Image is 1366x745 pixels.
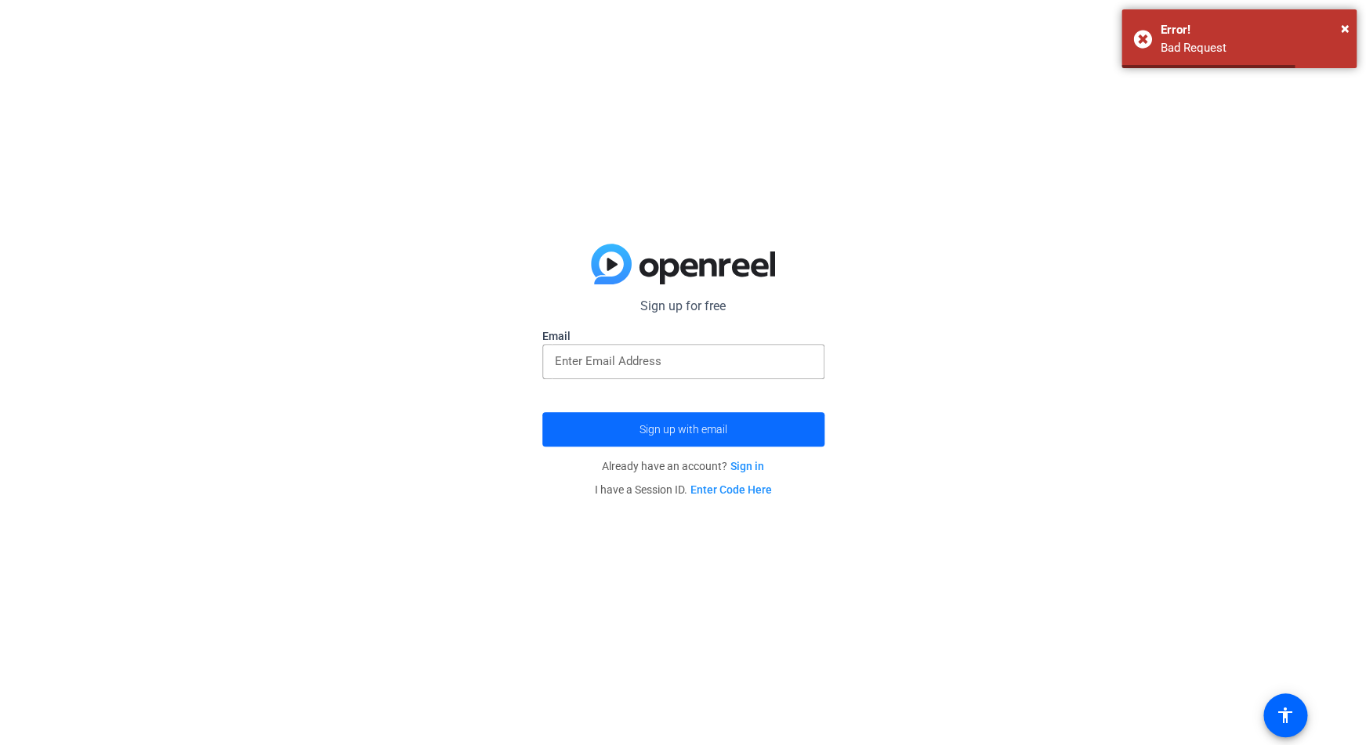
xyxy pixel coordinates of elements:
span: I have a Session ID. [595,483,772,496]
mat-icon: accessibility [1276,706,1295,725]
button: Sign up with email [542,412,824,447]
div: Bad Request [1161,39,1345,57]
span: Already have an account? [602,460,764,472]
p: Sign up for free [542,297,824,316]
a: Sign in [730,460,764,472]
label: Email [542,328,824,344]
button: Close [1341,16,1350,40]
a: Enter Code Here [690,483,772,496]
span: × [1341,19,1350,38]
input: Enter Email Address [555,352,812,371]
div: Error! [1161,21,1345,39]
img: blue-gradient.svg [591,244,775,284]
